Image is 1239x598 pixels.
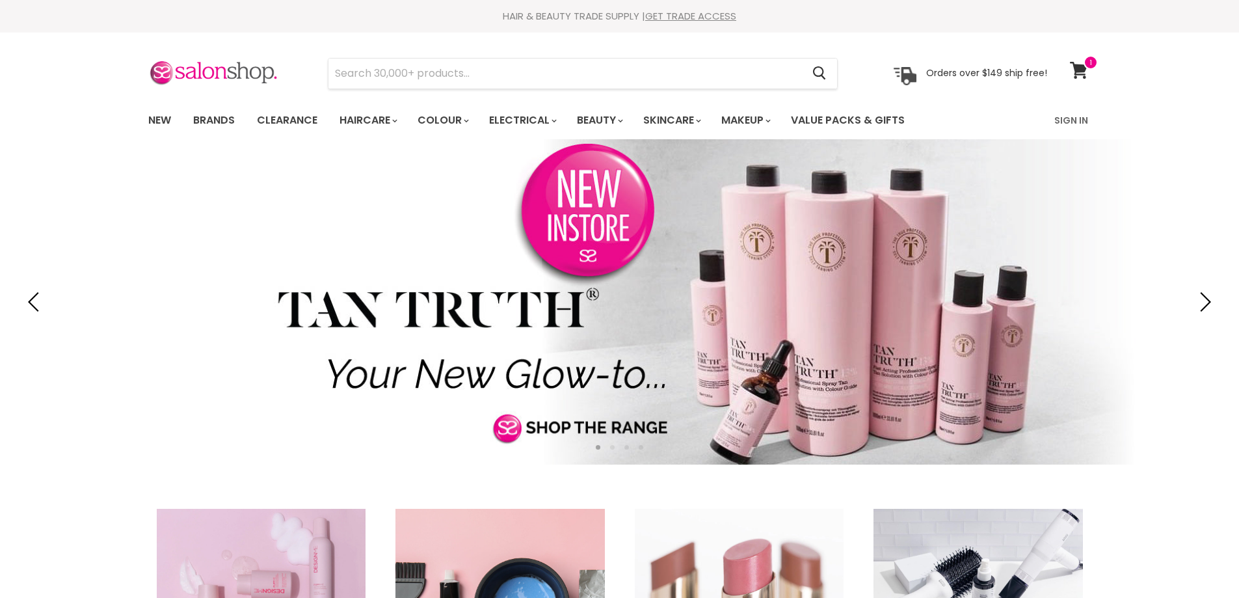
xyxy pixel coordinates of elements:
ul: Main menu [139,102,981,139]
button: Search [803,59,837,88]
li: Page dot 1 [596,445,600,450]
a: Colour [408,107,477,134]
a: Makeup [712,107,779,134]
form: Product [328,58,838,89]
li: Page dot 3 [624,445,629,450]
a: Beauty [567,107,631,134]
button: Previous [23,289,49,315]
a: New [139,107,181,134]
a: Clearance [247,107,327,134]
p: Orders over $149 ship free! [926,67,1047,79]
a: GET TRADE ACCESS [645,9,736,23]
a: Brands [183,107,245,134]
a: Skincare [633,107,709,134]
div: HAIR & BEAUTY TRADE SUPPLY | [132,10,1108,23]
input: Search [328,59,803,88]
a: Sign In [1046,107,1096,134]
button: Next [1190,289,1216,315]
li: Page dot 2 [610,445,615,450]
li: Page dot 4 [639,445,643,450]
a: Value Packs & Gifts [781,107,914,134]
a: Haircare [330,107,405,134]
nav: Main [132,102,1108,139]
a: Electrical [479,107,565,134]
